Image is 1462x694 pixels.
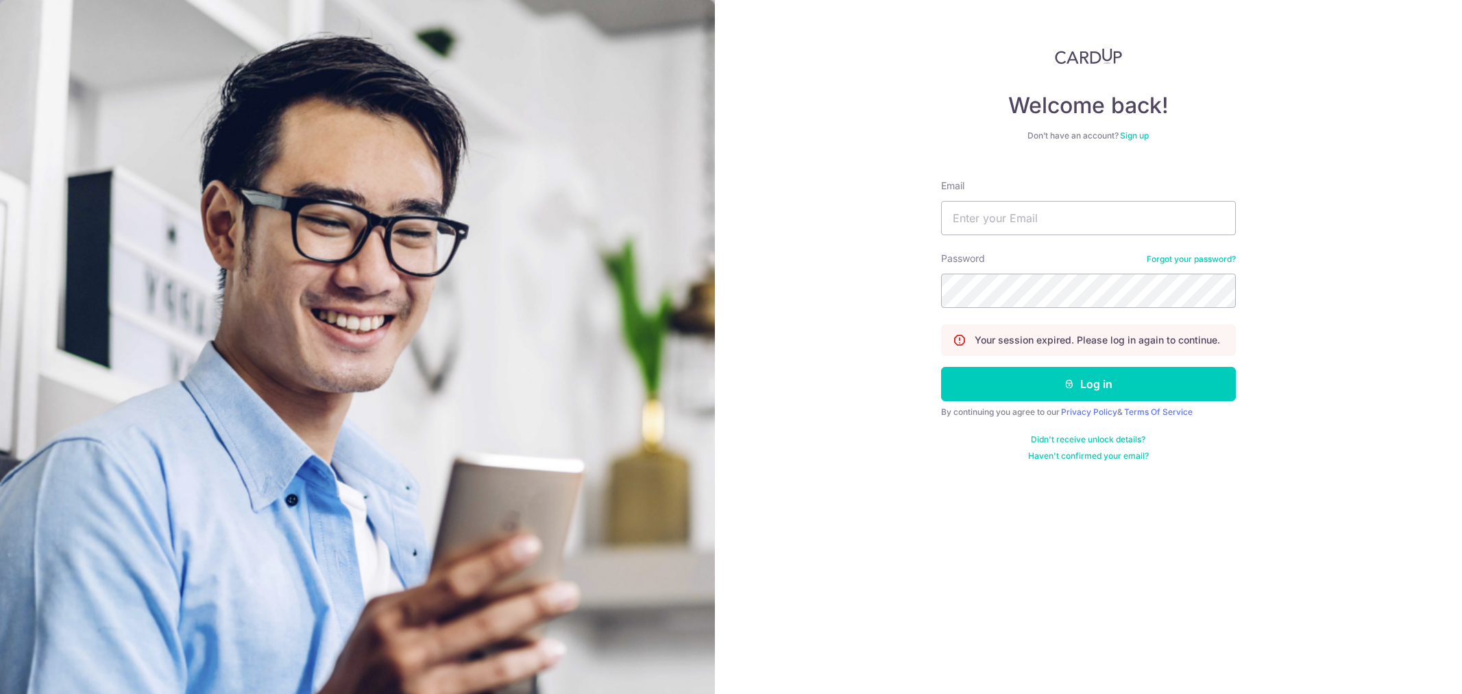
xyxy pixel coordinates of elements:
a: Terms Of Service [1124,407,1193,417]
div: Don’t have an account? [941,130,1236,141]
a: Sign up [1120,130,1149,141]
a: Haven't confirmed your email? [1028,451,1149,462]
div: By continuing you agree to our & [941,407,1236,418]
h4: Welcome back! [941,92,1236,119]
input: Enter your Email [941,201,1236,235]
img: CardUp Logo [1055,48,1122,64]
a: Didn't receive unlock details? [1031,434,1145,445]
label: Password [941,252,985,265]
button: Log in [941,367,1236,401]
p: Your session expired. Please log in again to continue. [975,333,1220,347]
label: Email [941,179,964,193]
a: Forgot your password? [1147,254,1236,265]
a: Privacy Policy [1061,407,1117,417]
